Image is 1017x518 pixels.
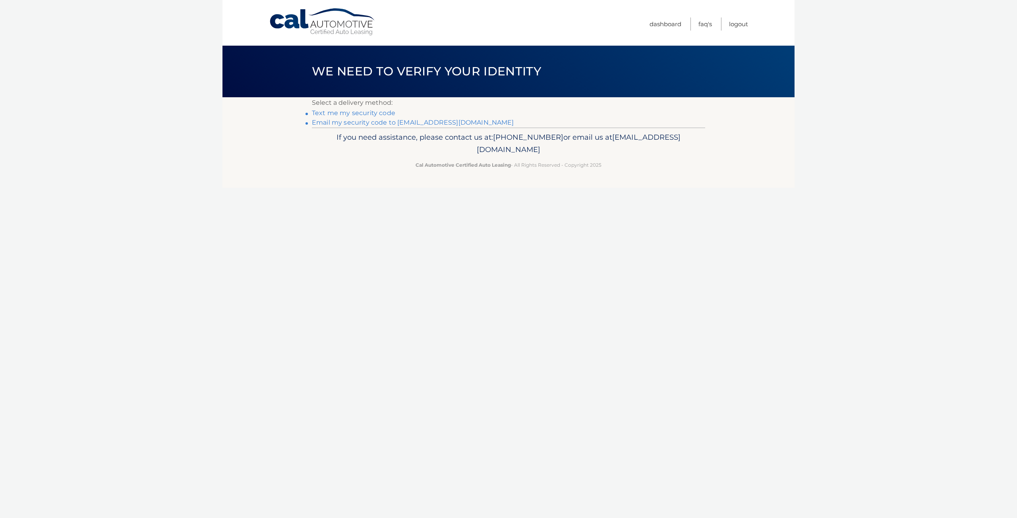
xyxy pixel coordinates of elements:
[729,17,748,31] a: Logout
[312,119,514,126] a: Email my security code to [EMAIL_ADDRESS][DOMAIN_NAME]
[493,133,563,142] span: [PHONE_NUMBER]
[650,17,681,31] a: Dashboard
[416,162,511,168] strong: Cal Automotive Certified Auto Leasing
[312,97,705,108] p: Select a delivery method:
[269,8,376,36] a: Cal Automotive
[317,161,700,169] p: - All Rights Reserved - Copyright 2025
[317,131,700,156] p: If you need assistance, please contact us at: or email us at
[312,64,541,79] span: We need to verify your identity
[312,109,395,117] a: Text me my security code
[698,17,712,31] a: FAQ's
